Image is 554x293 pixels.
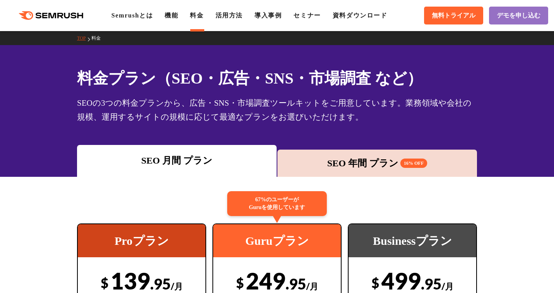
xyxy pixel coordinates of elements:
span: $ [101,275,109,291]
a: デモを申し込む [489,7,548,24]
a: セミナー [293,12,321,19]
span: .95 [286,275,306,293]
div: SEO 月間 プラン [81,153,273,167]
a: TOP [77,35,91,41]
a: 資料ダウンロード [333,12,387,19]
h1: 料金プラン（SEO・広告・SNS・市場調査 など） [77,67,477,90]
a: 機能 [165,12,178,19]
span: /月 [442,281,454,291]
a: 導入事例 [254,12,282,19]
span: 無料トライアル [432,12,475,20]
a: 料金 [91,35,107,41]
div: Businessプラン [349,224,476,257]
div: 67%のユーザーが Guruを使用しています [227,191,327,216]
span: $ [372,275,379,291]
div: Guruプラン [213,224,341,257]
span: $ [236,275,244,291]
a: 料金 [190,12,203,19]
span: 16% OFF [400,159,427,168]
div: SEOの3つの料金プランから、広告・SNS・市場調査ツールキットをご用意しています。業務領域や会社の規模、運用するサイトの規模に応じて最適なプランをお選びいただけます。 [77,96,477,124]
span: .95 [150,275,171,293]
div: Proプラン [78,224,205,257]
a: 無料トライアル [424,7,483,24]
a: 活用方法 [216,12,243,19]
span: /月 [306,281,318,291]
a: Semrushとは [111,12,153,19]
div: SEO 年間 プラン [281,156,473,170]
span: /月 [171,281,183,291]
span: .95 [421,275,442,293]
span: デモを申し込む [497,12,540,20]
